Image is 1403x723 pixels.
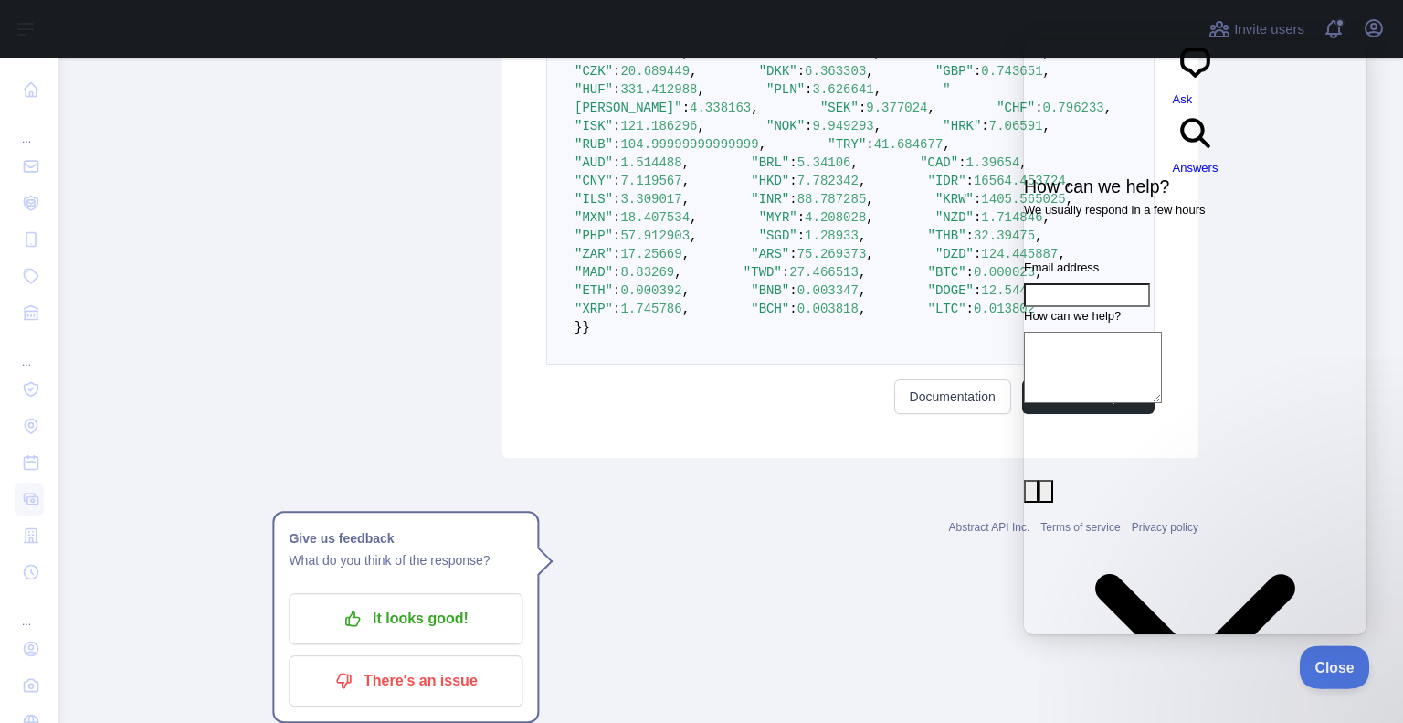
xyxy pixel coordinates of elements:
[859,302,866,316] span: ,
[874,46,881,60] span: ,
[620,155,681,170] span: 1.514488
[575,320,582,335] span: }
[859,101,866,115] span: :
[575,174,613,188] span: "CNY"
[613,210,620,225] span: :
[575,210,613,225] span: "MXN"
[866,247,873,261] span: ,
[974,283,981,298] span: :
[949,521,1030,534] a: Abstract API Inc.
[797,155,851,170] span: 5.34106
[766,119,805,133] span: "NOK"
[575,119,613,133] span: "ISK"
[866,101,927,115] span: 9.377024
[613,155,620,170] span: :
[812,82,873,97] span: 3.626641
[613,283,620,298] span: :
[575,155,613,170] span: "AUD"
[1024,40,1366,634] iframe: Help Scout Beacon - Live Chat, Contact Form, and Knowledge Base
[974,192,981,207] span: :
[613,302,620,316] span: :
[797,174,859,188] span: 7.782342
[15,592,44,629] div: ...
[997,101,1035,115] span: "CHF"
[682,283,690,298] span: ,
[620,119,697,133] span: 121.186296
[789,174,796,188] span: :
[682,192,690,207] span: ,
[943,46,981,60] span: "BGN"
[805,64,866,79] span: 6.363303
[575,64,613,79] span: "CZK"
[682,247,690,261] span: ,
[620,265,674,280] span: 8.83269
[981,46,988,60] span: :
[974,64,981,79] span: :
[981,192,1065,207] span: 1405.565025
[989,46,1043,60] span: 1.66678
[981,210,1042,225] span: 1.714846
[866,137,873,152] span: :
[575,82,613,97] span: "HUF"
[575,229,613,243] span: "PHP"
[789,283,796,298] span: :
[682,155,690,170] span: ,
[866,192,873,207] span: ,
[613,119,620,133] span: :
[928,174,966,188] span: "IDR"
[690,210,697,225] span: ,
[575,265,613,280] span: "MAD"
[613,137,620,152] span: :
[974,210,981,225] span: :
[690,64,697,79] span: ,
[866,64,873,79] span: ,
[759,229,797,243] span: "SGD"
[797,229,805,243] span: :
[820,101,859,115] span: "SEK"
[874,119,881,133] span: ,
[958,155,965,170] span: :
[620,82,697,97] span: 331.412988
[789,247,796,261] span: :
[789,265,859,280] span: 27.466513
[859,283,866,298] span: ,
[851,155,859,170] span: ,
[974,247,981,261] span: :
[928,302,966,316] span: "LTC"
[751,101,758,115] span: ,
[751,155,789,170] span: "BRL"
[620,247,681,261] span: 17.25669
[789,46,796,60] span: :
[789,192,796,207] span: :
[1300,645,1371,688] iframe: Help Scout Beacon - Close
[943,119,981,133] span: "HRK"
[789,302,796,316] span: :
[682,101,690,115] span: :
[797,210,805,225] span: :
[620,229,690,243] span: 57.912903
[575,82,951,115] span: "[PERSON_NAME]"
[894,379,1011,414] a: Documentation
[620,64,690,79] span: 20.689449
[989,119,1043,133] span: 7.06591
[697,82,704,97] span: ,
[797,302,859,316] span: 0.003818
[974,265,1035,280] span: 0.000023
[805,210,866,225] span: 4.208028
[620,302,681,316] span: 1.745786
[751,174,789,188] span: "HKD"
[812,119,873,133] span: 9.949293
[620,283,681,298] span: 0.000392
[782,265,789,280] span: :
[828,137,866,152] span: "TRY"
[613,192,620,207] span: :
[759,64,797,79] span: "DKK"
[15,110,44,146] div: ...
[751,247,789,261] span: "ARS"
[805,229,859,243] span: 1.28933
